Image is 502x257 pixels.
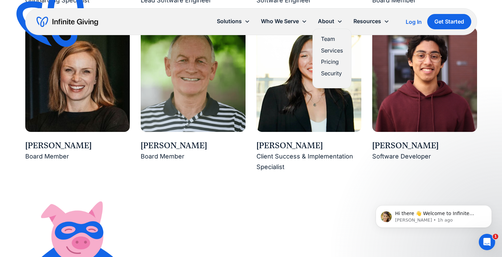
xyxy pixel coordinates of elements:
[493,234,498,239] span: 1
[321,57,343,66] a: Pricing
[372,151,477,162] div: Software Developer
[256,151,361,172] div: Client Success & Implementation Specialist
[365,191,502,239] iframe: Intercom notifications message
[25,151,130,162] div: Board Member
[406,19,422,25] div: Log In
[256,140,361,152] div: [PERSON_NAME]
[211,14,255,29] div: Solutions
[255,14,312,29] div: Who We Serve
[141,151,246,162] div: Board Member
[372,140,477,152] div: [PERSON_NAME]
[348,14,395,29] div: Resources
[479,234,495,250] iframe: Intercom live chat
[406,18,422,26] a: Log In
[312,29,351,88] nav: About
[321,69,343,78] a: Security
[321,46,343,55] a: Services
[427,14,471,29] a: Get Started
[312,14,348,29] div: About
[353,17,381,26] div: Resources
[321,34,343,44] a: Team
[37,16,98,27] a: home
[141,140,246,152] div: [PERSON_NAME]
[261,17,299,26] div: Who We Serve
[217,17,242,26] div: Solutions
[25,140,130,152] div: [PERSON_NAME]
[318,17,334,26] div: About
